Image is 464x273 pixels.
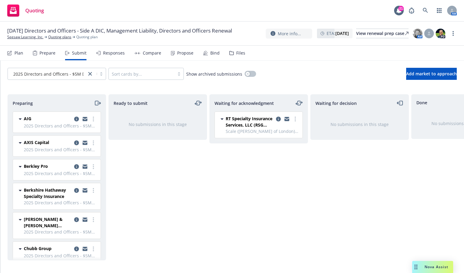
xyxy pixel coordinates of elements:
span: Quoting [25,8,44,13]
a: more [90,139,97,146]
div: No submissions in this stage [320,121,399,127]
div: Propose [177,51,193,55]
a: copy logging email [73,139,80,146]
button: Add market to approach [406,68,457,80]
span: More info... [278,30,301,37]
span: 2025 Directors and Officers - $5M D&O [24,123,97,129]
span: Scale ([PERSON_NAME] of London) - 2025 Directors and Officers - $5M D&O [226,128,299,134]
div: Drag to move [412,261,420,273]
div: Plan [14,51,23,55]
img: photo [413,29,422,38]
a: more [90,187,97,194]
a: moveLeftRight [195,99,202,107]
a: copy logging email [73,163,80,170]
a: more [292,115,299,123]
a: copy logging email [73,187,80,194]
span: Berkley Pro [24,163,48,169]
a: more [450,30,457,37]
a: Search [419,5,431,17]
a: moveLeft [397,99,404,107]
span: Waiting for acknowledgment [215,100,274,106]
span: Show archived submissions [186,71,242,77]
img: photo [436,29,445,38]
a: Seesaw Learning, Inc. [7,34,43,40]
span: 2025 Directors and Officers - $5M D&O [24,170,97,177]
span: Add market to approach [406,71,457,77]
span: AXIS Capital [24,139,49,146]
span: ETA : [327,30,349,36]
span: 2025 Directors and Officers - $5M D&O [24,146,97,153]
a: more [90,245,97,253]
a: more [90,216,97,223]
a: Quoting [5,2,46,19]
span: AIG [24,115,31,122]
a: copy logging email [81,216,89,223]
div: No submissions in this stage [118,121,197,127]
a: copy logging email [73,216,80,223]
span: Ready to submit [114,100,148,106]
div: Prepare [39,51,55,55]
a: moveRight [94,99,101,107]
span: 2025 Directors and Officers - $5M D&O [24,229,97,235]
span: Chubb Group [24,245,52,252]
a: Quoting plans [48,34,71,40]
a: moveLeftRight [296,99,303,107]
button: More info... [266,29,312,39]
span: Done [416,99,427,106]
span: 2025 Directors and Officers - $5M D&O [11,71,83,77]
span: Waiting for decision [315,100,357,106]
span: Nova Assist [425,264,448,269]
span: RT Specialty Insurance Services, LLC (RSG Specialty, LLC) [226,115,274,128]
a: Switch app [433,5,445,17]
a: more [90,163,97,170]
span: 2025 Directors and Officers - $5M D&O [13,71,92,77]
span: [PERSON_NAME] & [PERSON_NAME] ([GEOGRAPHIC_DATA]) [24,216,72,229]
a: Report a Bug [406,5,418,17]
div: Submit [72,51,86,55]
a: close [86,70,94,77]
span: Berkshire Hathaway Specialty Insurance [24,187,72,199]
span: Quoting plan [76,34,98,40]
div: Bind [210,51,220,55]
div: Responses [103,51,125,55]
a: copy logging email [73,115,80,123]
a: View renewal prep case [356,29,409,38]
span: 2025 Directors and Officers - $5M D&O [24,253,97,259]
a: copy logging email [81,115,89,123]
a: copy logging email [81,187,89,194]
a: copy logging email [283,115,290,123]
a: copy logging email [81,139,89,146]
a: copy logging email [73,245,80,253]
div: Files [236,51,245,55]
span: 2025 Directors and Officers - $5M D&O [24,199,97,206]
button: Nova Assist [412,261,453,273]
a: copy logging email [81,245,89,253]
a: more [90,115,97,123]
a: copy logging email [81,163,89,170]
strong: [DATE] [335,30,349,36]
a: copy logging email [275,115,282,123]
span: [DATE] Directors and Officers - Side A DIC, Management Liability, Directors and Officers Renewal [7,27,232,34]
div: Compare [143,51,161,55]
div: 21 [398,6,404,11]
span: Preparing [13,100,33,106]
